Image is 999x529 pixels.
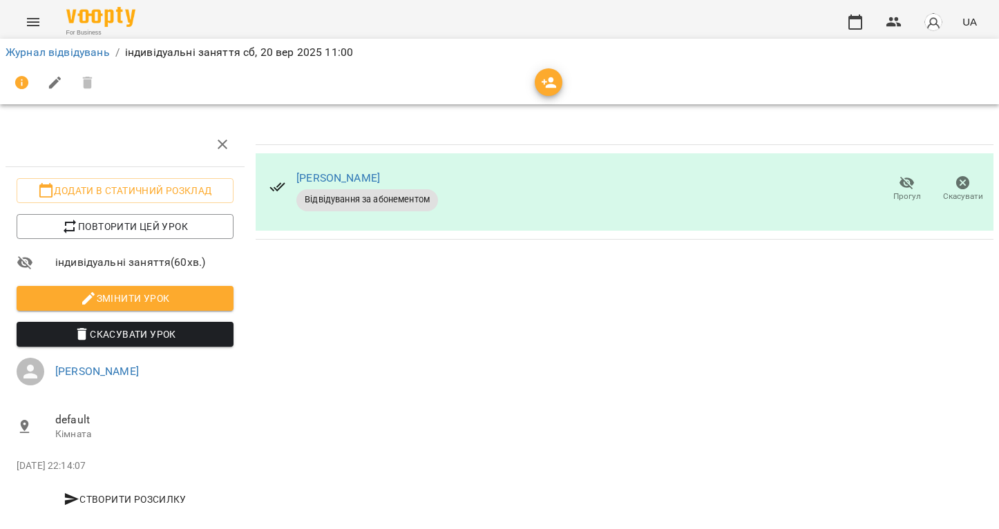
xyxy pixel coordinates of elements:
span: Додати в статичний розклад [28,182,222,199]
span: Прогул [893,191,921,202]
img: Voopty Logo [66,7,135,27]
span: Скасувати [943,191,983,202]
button: Скасувати [935,170,991,209]
span: Скасувати Урок [28,326,222,343]
a: Журнал відвідувань [6,46,110,59]
span: Створити розсилку [22,491,228,508]
nav: breadcrumb [6,44,993,61]
a: [PERSON_NAME] [296,171,380,184]
span: For Business [66,28,135,37]
p: [DATE] 22:14:07 [17,459,234,473]
button: Menu [17,6,50,39]
a: [PERSON_NAME] [55,365,139,378]
button: Створити розсилку [17,487,234,512]
span: Відвідування за абонементом [296,193,438,206]
img: avatar_s.png [924,12,943,32]
p: індивідуальні заняття сб, 20 вер 2025 11:00 [125,44,353,61]
li: / [115,44,120,61]
button: Скасувати Урок [17,322,234,347]
span: індивідуальні заняття ( 60 хв. ) [55,254,234,271]
span: default [55,412,234,428]
span: Змінити урок [28,290,222,307]
span: Повторити цей урок [28,218,222,235]
button: Змінити урок [17,286,234,311]
p: Кімната [55,427,234,441]
button: UA [957,9,982,35]
button: Прогул [879,170,935,209]
button: Додати в статичний розклад [17,178,234,203]
span: UA [962,15,977,29]
button: Повторити цей урок [17,214,234,239]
